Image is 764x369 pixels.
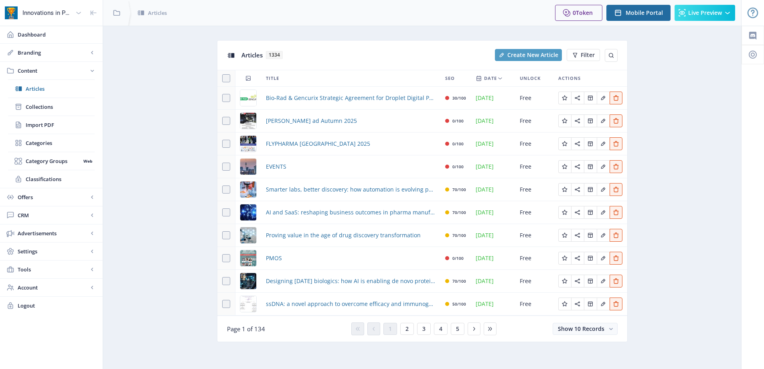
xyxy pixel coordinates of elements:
[26,175,95,183] span: Classifications
[515,155,553,178] td: Free
[227,325,265,333] span: Page 1 of 134
[266,139,370,149] a: FLYPHARMA [GEOGRAPHIC_DATA] 2025
[452,93,466,103] div: 30/100
[558,73,581,83] span: Actions
[571,231,584,239] a: Edit page
[471,224,515,247] td: [DATE]
[18,193,88,201] span: Offers
[597,254,610,261] a: Edit page
[18,67,88,75] span: Content
[597,277,610,284] a: Edit page
[405,326,409,332] span: 2
[439,326,442,332] span: 4
[266,299,436,309] a: ssDNA: a novel approach to overcome efficacy and immunogenicity challenges in genetic medicines
[558,325,604,332] span: Show 10 Records
[584,231,597,239] a: Edit page
[576,9,593,16] span: Token
[240,204,256,220] img: img_60-1.jpg
[18,302,96,310] span: Logout
[452,185,466,194] div: 70/100
[571,94,584,101] a: Edit page
[584,208,597,216] a: Edit page
[8,98,95,116] a: Collections
[471,110,515,133] td: [DATE]
[452,276,466,286] div: 70/100
[515,224,553,247] td: Free
[471,201,515,224] td: [DATE]
[266,116,357,126] a: [PERSON_NAME] ad Autumn 2025
[515,110,553,133] td: Free
[240,90,256,106] img: ada7131b-b03c-4ec7-8232-43fc7e8d817f.png
[471,247,515,270] td: [DATE]
[484,73,497,83] span: Date
[584,94,597,101] a: Edit page
[558,231,571,239] a: Edit page
[26,157,81,165] span: Category Groups
[571,300,584,307] a: Edit page
[18,229,88,237] span: Advertisements
[558,254,571,261] a: Edit page
[610,162,622,170] a: Edit page
[18,265,88,273] span: Tools
[558,185,571,193] a: Edit page
[555,5,602,21] button: 0Token
[452,208,466,217] div: 70/100
[584,277,597,284] a: Edit page
[571,116,584,124] a: Edit page
[240,250,256,266] img: img_55-1.jpg
[471,293,515,316] td: [DATE]
[452,116,464,126] div: 0/100
[597,300,610,307] a: Edit page
[266,93,436,103] a: Bio-Rad & Gencurix Strategic Agreement for Droplet Digital PCR IVD Oncology Kits in [GEOGRAPHIC_D...
[515,178,553,201] td: Free
[8,134,95,152] a: Categories
[610,94,622,101] a: Edit page
[571,139,584,147] a: Edit page
[452,299,466,309] div: 50/100
[22,4,72,22] div: Innovations in Pharmaceutical Technology (IPT)
[581,52,595,58] span: Filter
[266,230,421,240] a: Proving value in the age of drug discovery transformation
[515,133,553,155] td: Free
[266,253,282,263] a: PMOS
[266,185,436,194] a: Smarter labs, better discovery: how automation is evolving pharma R&D
[266,73,279,83] span: Title
[18,31,96,39] span: Dashboard
[240,159,256,175] img: img_66-1.jpg
[471,270,515,293] td: [DATE]
[26,139,95,147] span: Categories
[495,49,562,61] button: Create New Article
[507,52,558,58] span: Create New Article
[558,94,571,101] a: Edit page
[610,208,622,216] a: Edit page
[567,49,600,61] button: Filter
[558,300,571,307] a: Edit page
[606,5,671,21] button: Mobile Portal
[266,51,283,59] span: 1334
[266,208,436,217] a: AI and SaaS: reshaping business outcomes in pharma manufacturing
[520,73,541,83] span: Unlock
[597,94,610,101] a: Edit page
[571,277,584,284] a: Edit page
[490,49,562,61] a: New page
[584,139,597,147] a: Edit page
[5,6,18,19] img: app-icon.png
[26,121,95,129] span: Import PDF
[597,116,610,124] a: Edit page
[597,185,610,193] a: Edit page
[515,201,553,224] td: Free
[148,9,167,17] span: Articles
[610,231,622,239] a: Edit page
[266,162,286,171] span: EVENTS
[471,87,515,110] td: [DATE]
[610,116,622,124] a: Edit page
[610,139,622,147] a: Edit page
[610,300,622,307] a: Edit page
[515,87,553,110] td: Free
[8,116,95,134] a: Import PDF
